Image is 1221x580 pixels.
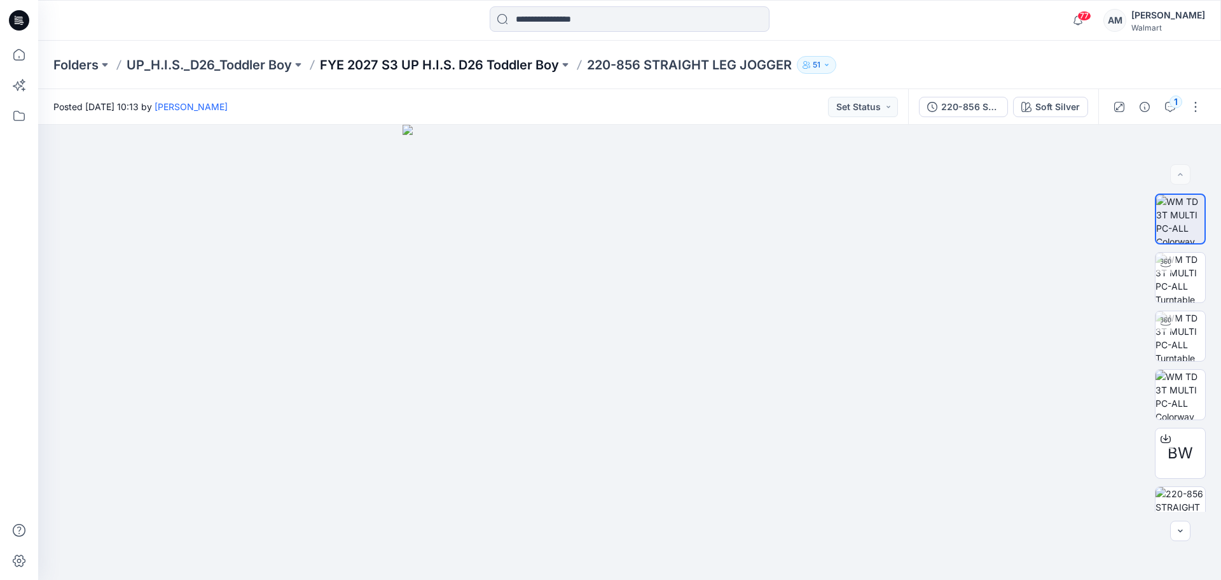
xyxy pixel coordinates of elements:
[1131,23,1205,32] div: Walmart
[1156,195,1204,243] img: WM TD 3T MULTI PC-ALL Colorway wo Avatar
[403,125,857,580] img: eyJhbGciOiJIUzI1NiIsImtpZCI6IjAiLCJzbHQiOiJzZXMiLCJ0eXAiOiJKV1QifQ.eyJkYXRhIjp7InR5cGUiOiJzdG9yYW...
[1077,11,1091,21] span: 77
[1131,8,1205,23] div: [PERSON_NAME]
[1168,442,1193,465] span: BW
[813,58,820,72] p: 51
[53,100,228,113] span: Posted [DATE] 10:13 by
[1155,253,1205,302] img: WM TD 3T MULTI PC-ALL Turntable with Avatar
[127,56,292,74] a: UP_H.I.S._D26_Toddler Boy
[320,56,559,74] a: FYE 2027 S3 UP H.I.S. D26 Toddler Boy
[1013,97,1088,117] button: Soft Silver
[1155,487,1205,537] img: 220-856 STRAIGHT LEG JOGGER
[587,56,792,74] p: 220-856 STRAIGHT LEG JOGGER
[53,56,99,74] a: Folders
[1103,9,1126,32] div: AM
[1155,311,1205,361] img: WM TD 3T MULTI PC-ALL Turntable with Avatar
[1160,97,1180,117] button: 1
[1035,100,1080,114] div: Soft Silver
[941,100,1000,114] div: 220-856 STRAIGHT LEG JOGGER
[155,101,228,112] a: [PERSON_NAME]
[797,56,836,74] button: 51
[919,97,1008,117] button: 220-856 STRAIGHT LEG JOGGER
[1155,370,1205,420] img: WM TD 3T MULTI PC-ALL Colorway wo Avatar
[1169,95,1182,108] div: 1
[1135,97,1155,117] button: Details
